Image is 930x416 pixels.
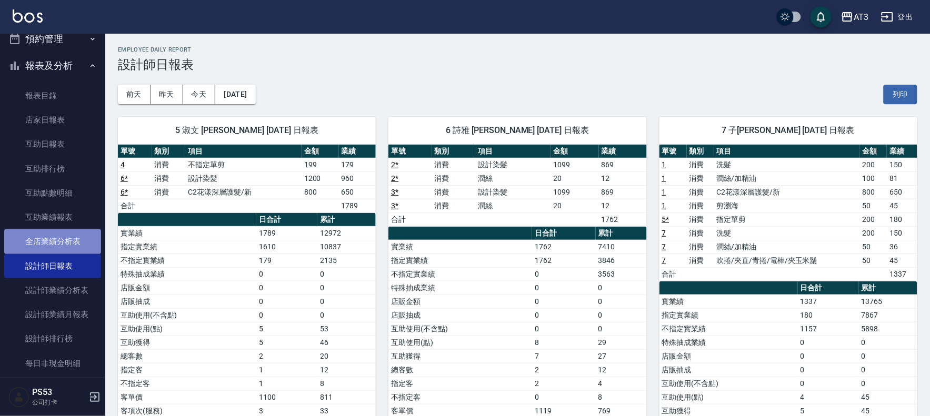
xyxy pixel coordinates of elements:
[859,240,887,253] td: 50
[4,376,101,400] a: 每日收支明細
[475,158,551,171] td: 設計染髮
[185,185,302,199] td: C2花漾深層護髮/新
[859,390,917,404] td: 45
[662,174,666,182] a: 1
[551,171,599,185] td: 20
[4,254,101,278] a: 設計師日報表
[662,160,666,169] a: 1
[659,308,798,322] td: 指定實業績
[388,336,532,349] td: 互助使用(點)
[877,7,917,27] button: 登出
[596,390,647,404] td: 8
[887,171,917,185] td: 81
[859,253,887,267] td: 50
[4,302,101,327] a: 設計師業績月報表
[317,322,376,336] td: 53
[687,212,714,226] td: 消費
[798,336,859,349] td: 0
[662,242,666,251] a: 7
[118,46,917,53] h2: Employee Daily Report
[388,240,532,253] td: 實業績
[887,145,917,158] th: 業績
[118,336,256,349] td: 互助獲得
[859,349,917,363] td: 0
[532,227,595,240] th: 日合計
[475,185,551,199] td: 設計染髮
[659,377,798,390] td: 互助使用(不含點)
[687,199,714,212] td: 消費
[152,185,185,199] td: 消費
[339,158,376,171] td: 179
[811,6,832,27] button: save
[475,145,551,158] th: 項目
[118,281,256,295] td: 店販金額
[887,158,917,171] td: 150
[4,84,101,108] a: 報表目錄
[388,267,532,281] td: 不指定實業績
[798,377,859,390] td: 0
[532,267,595,281] td: 0
[859,295,917,308] td: 13765
[256,377,317,390] td: 1
[388,281,532,295] td: 特殊抽成業績
[596,308,647,322] td: 0
[551,145,599,158] th: 金額
[118,85,151,104] button: 前天
[659,336,798,349] td: 特殊抽成業績
[118,145,376,213] table: a dense table
[118,308,256,322] td: 互助使用(不含點)
[4,157,101,181] a: 互助排行榜
[887,253,917,267] td: 45
[596,240,647,253] td: 7410
[432,145,476,158] th: 類別
[4,52,101,79] button: 報表及分析
[596,267,647,281] td: 3563
[714,185,860,199] td: C2花漾深層護髮/新
[256,295,317,308] td: 0
[131,125,363,136] span: 5 淑文 [PERSON_NAME] [DATE] 日報表
[475,199,551,212] td: 潤絲
[859,322,917,336] td: 5898
[388,212,432,226] td: 合計
[884,85,917,104] button: 列印
[401,125,634,136] span: 6 詩雅 [PERSON_NAME] [DATE] 日報表
[599,145,647,158] th: 業績
[118,377,256,390] td: 不指定客
[317,226,376,240] td: 12972
[551,185,599,199] td: 1099
[887,212,917,226] td: 180
[317,377,376,390] td: 8
[388,322,532,336] td: 互助使用(不含點)
[151,85,183,104] button: 昨天
[798,295,859,308] td: 1337
[532,253,595,267] td: 1762
[152,171,185,185] td: 消費
[596,349,647,363] td: 27
[4,278,101,302] a: 設計師業績分析表
[887,267,917,281] td: 1337
[596,377,647,390] td: 4
[859,212,887,226] td: 200
[302,158,339,171] td: 199
[317,295,376,308] td: 0
[432,199,476,212] td: 消費
[388,377,532,390] td: 指定客
[551,158,599,171] td: 1099
[4,181,101,205] a: 互助點數明細
[532,363,595,377] td: 2
[714,145,860,158] th: 項目
[432,171,476,185] td: 消費
[532,349,595,363] td: 7
[317,363,376,377] td: 12
[532,377,595,390] td: 2
[854,11,868,24] div: AT3
[596,281,647,295] td: 0
[32,398,86,407] p: 公司打卡
[532,281,595,295] td: 0
[339,145,376,158] th: 業績
[659,145,917,281] table: a dense table
[185,145,302,158] th: 項目
[317,253,376,267] td: 2135
[118,295,256,308] td: 店販抽成
[118,267,256,281] td: 特殊抽成業績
